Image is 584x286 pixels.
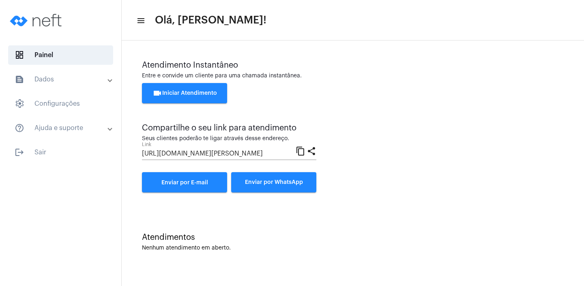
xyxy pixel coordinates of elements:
[161,180,208,186] span: Enviar por E-mail
[8,143,113,162] span: Sair
[15,123,24,133] mat-icon: sidenav icon
[142,136,316,142] div: Seus clientes poderão te ligar através desse endereço.
[15,147,24,157] mat-icon: sidenav icon
[142,83,227,103] button: Iniciar Atendimento
[307,146,316,156] mat-icon: share
[142,233,564,242] div: Atendimentos
[152,88,162,98] mat-icon: videocam
[231,172,316,192] button: Enviar por WhatsApp
[142,245,564,251] div: Nenhum atendimento em aberto.
[5,70,121,89] mat-expansion-panel-header: sidenav iconDados
[15,123,108,133] mat-panel-title: Ajuda e suporte
[152,90,217,96] span: Iniciar Atendimento
[8,45,113,65] span: Painel
[15,75,108,84] mat-panel-title: Dados
[155,14,266,27] span: Olá, [PERSON_NAME]!
[5,118,121,138] mat-expansion-panel-header: sidenav iconAjuda e suporte
[15,50,24,60] span: sidenav icon
[296,146,305,156] mat-icon: content_copy
[142,61,564,70] div: Atendimento Instantâneo
[8,94,113,113] span: Configurações
[142,172,227,192] a: Enviar por E-mail
[15,75,24,84] mat-icon: sidenav icon
[245,179,303,185] span: Enviar por WhatsApp
[142,73,564,79] div: Entre e convide um cliente para uma chamada instantânea.
[6,4,67,36] img: logo-neft-novo-2.png
[136,16,144,26] mat-icon: sidenav icon
[15,99,24,109] span: sidenav icon
[142,124,316,132] div: Compartilhe o seu link para atendimento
